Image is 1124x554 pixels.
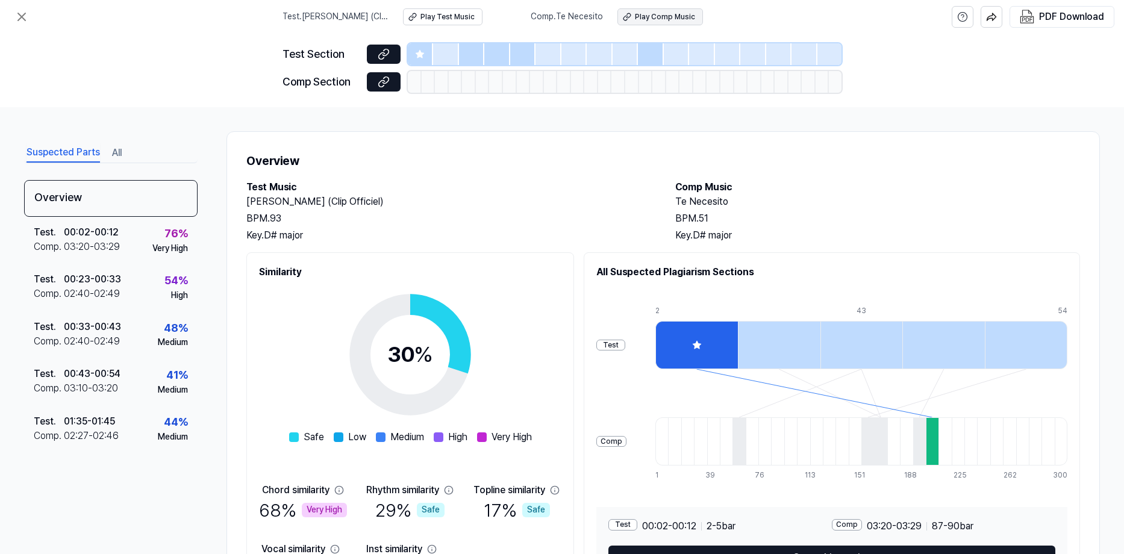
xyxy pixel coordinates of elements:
div: 00:33 - 00:43 [64,320,121,334]
div: 17 % [484,497,550,523]
div: Key. D# major [675,228,1080,243]
div: 03:20 - 03:29 [64,240,120,254]
div: Topline similarity [473,483,545,497]
button: help [952,6,973,28]
div: Play Test Music [420,12,475,22]
div: Rhythm similarity [366,483,439,497]
div: PDF Download [1039,9,1104,25]
div: 225 [954,470,966,481]
div: Comp . [34,240,64,254]
button: All [112,143,122,163]
span: Very High [492,430,532,444]
div: Overview [24,180,198,217]
span: 03:20 - 03:29 [867,519,922,534]
div: Safe [522,503,550,517]
div: 30 [387,338,433,371]
div: 188 [904,470,917,481]
h2: [PERSON_NAME] (Clip Officiel) [246,195,651,209]
h2: Te Necesito [675,195,1080,209]
svg: help [957,11,968,23]
div: 02:40 - 02:49 [64,334,120,349]
div: 76 % [164,225,188,243]
img: share [986,11,997,22]
div: Test Section [283,46,360,63]
h2: Comp Music [675,180,1080,195]
div: 00:02 - 00:12 [64,225,119,240]
div: Comp Section [283,73,360,91]
span: Comp . Te Necesito [531,11,603,23]
div: 76 [755,470,767,481]
div: Comp [596,436,626,447]
div: 00:23 - 00:33 [64,272,121,287]
div: Comp . [34,334,64,349]
div: 41 % [166,367,188,384]
div: Play Comp Music [635,12,695,22]
div: Comp . [34,429,64,443]
div: Test . [34,225,64,240]
div: 03:10 - 03:20 [64,381,118,396]
div: 29 % [375,497,445,523]
div: Test . [34,414,64,429]
div: Comp . [34,381,64,396]
div: Medium [158,337,188,349]
h2: All Suspected Plagiarism Sections [596,265,1067,279]
span: Medium [390,430,424,444]
h2: Similarity [259,265,561,279]
button: PDF Download [1017,7,1107,27]
div: 1 [655,470,668,481]
div: 68 % [259,497,347,523]
span: High [448,430,467,444]
div: 48 % [164,320,188,337]
span: 87 - 90 bar [932,519,973,534]
div: Comp [832,519,862,531]
div: Test [608,519,637,531]
div: 300 [1053,470,1067,481]
div: Very High [152,243,188,255]
div: Safe [417,503,445,517]
div: BPM. 51 [675,211,1080,226]
span: 00:02 - 00:12 [642,519,696,534]
img: PDF Download [1020,10,1034,24]
div: 54 % [164,272,188,290]
div: 00:43 - 00:54 [64,367,120,381]
div: Key. D# major [246,228,651,243]
div: Test . [34,272,64,287]
h1: Overview [246,151,1080,170]
span: 2 - 5 bar [707,519,735,534]
div: Test [596,340,625,351]
span: % [414,341,433,367]
button: Play Comp Music [617,8,703,25]
div: 39 [705,470,718,481]
div: Test . [34,320,64,334]
div: 43 [857,306,939,316]
div: Chord similarity [262,483,329,497]
div: 113 [805,470,817,481]
div: 151 [854,470,867,481]
div: 01:35 - 01:45 [64,414,115,429]
div: Test . [34,367,64,381]
span: Safe [304,430,324,444]
div: 02:27 - 02:46 [64,429,119,443]
div: 02:40 - 02:49 [64,287,120,301]
div: BPM. 93 [246,211,651,226]
div: High [171,290,188,302]
button: Play Test Music [403,8,482,25]
div: 44 % [164,414,188,431]
div: Comp . [34,287,64,301]
span: Test . [PERSON_NAME] (Clip Officiel) [283,11,389,23]
h2: Test Music [246,180,651,195]
span: Low [348,430,366,444]
div: Very High [302,503,347,517]
div: 54 [1058,306,1067,316]
div: 262 [1004,470,1016,481]
div: Medium [158,384,188,396]
div: Medium [158,431,188,443]
div: 2 [655,306,738,316]
button: Suspected Parts [27,143,100,163]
